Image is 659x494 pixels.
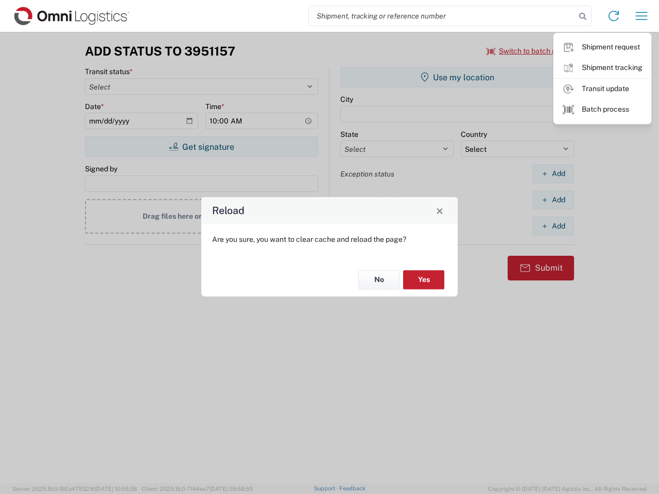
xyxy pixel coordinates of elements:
a: Shipment tracking [554,58,651,78]
input: Shipment, tracking or reference number [309,6,576,26]
a: Batch process [554,99,651,120]
p: Are you sure, you want to clear cache and reload the page? [212,235,447,244]
button: No [358,270,400,289]
a: Shipment request [554,37,651,58]
button: Yes [403,270,444,289]
h4: Reload [212,203,245,218]
a: Transit update [554,79,651,99]
button: Close [432,203,447,218]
